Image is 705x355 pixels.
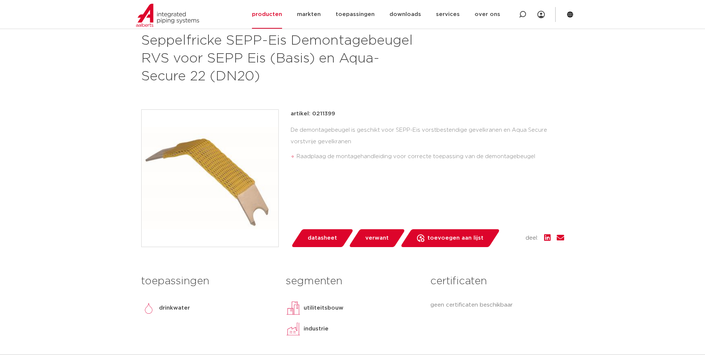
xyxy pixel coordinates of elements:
[430,274,564,289] h3: certificaten
[291,109,335,118] p: artikel: 0211399
[365,232,389,244] span: verwant
[427,232,484,244] span: toevoegen aan lijst
[430,301,564,310] p: geen certificaten beschikbaar
[159,304,190,313] p: drinkwater
[141,301,156,316] img: drinkwater
[297,151,564,163] li: Raadplaag de montagehandleiding voor correcte toepassing van de demontagebeugel
[141,274,275,289] h3: toepassingen
[141,32,420,86] h1: Seppelfricke SEPP-Eis Demontagebeugel RVS voor SEPP Eis (Basis) en Aqua-Secure 22 (DN20)
[304,324,329,333] p: industrie
[308,232,337,244] span: datasheet
[286,301,301,316] img: utiliteitsbouw
[291,229,354,247] a: datasheet
[142,110,278,247] img: Product Image for Seppelfricke SEPP-Eis Demontagebeugel RVS voor SEPP Eis (Basis) en Aqua-Secure ...
[286,322,301,336] img: industrie
[525,234,538,243] span: deel:
[348,229,405,247] a: verwant
[291,124,564,166] div: De demontagebeugel is geschikt voor SEPP-Eis vorstbestendige gevelkranen en Aqua Secure vorstvrij...
[286,274,419,289] h3: segmenten
[304,304,343,313] p: utiliteitsbouw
